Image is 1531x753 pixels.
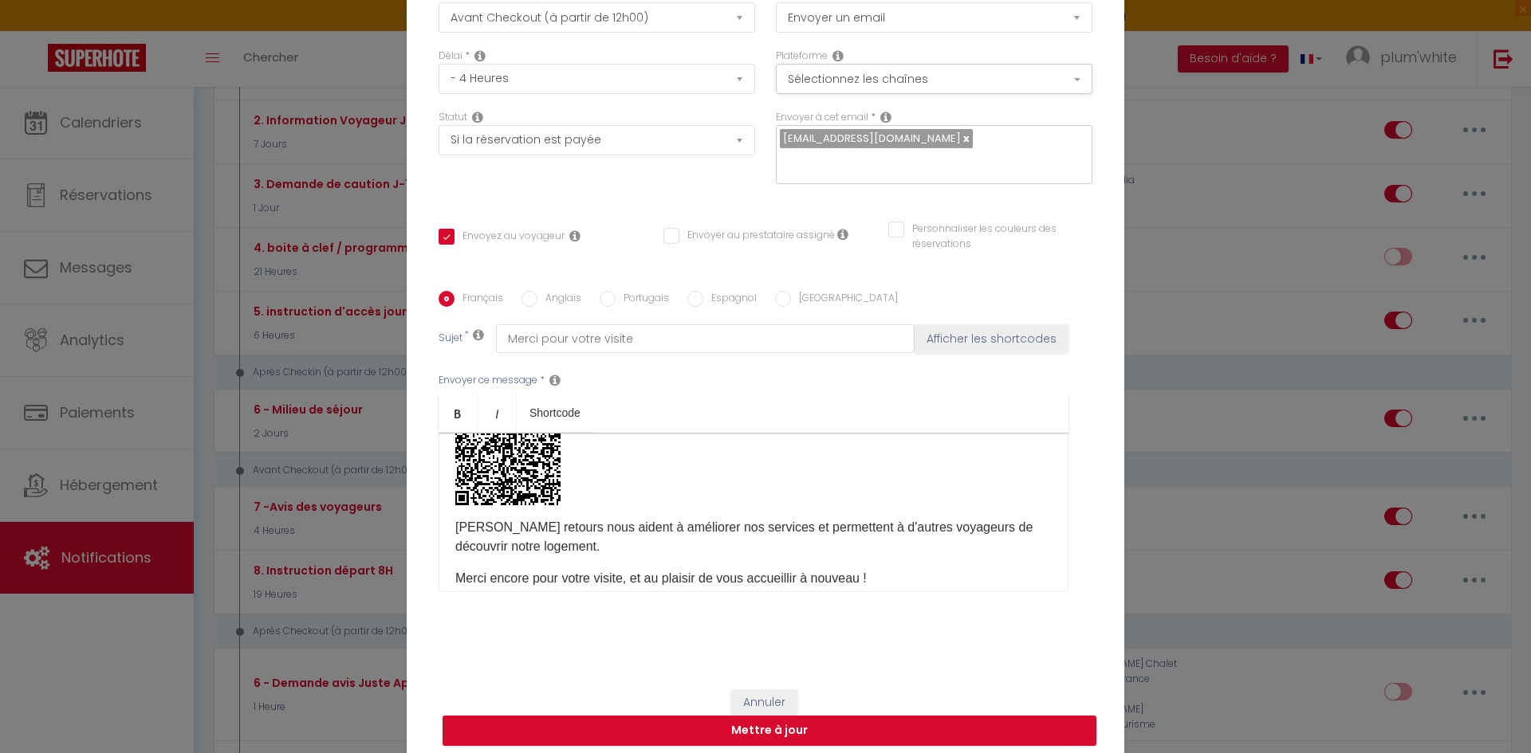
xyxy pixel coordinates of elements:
label: Délai [439,49,462,64]
button: Annuler [731,689,797,716]
i: Envoyer au voyageur [569,229,581,242]
label: Plateforme [776,49,828,64]
button: Afficher les shortcodes [915,324,1069,353]
a: Italic [478,394,517,432]
p: [PERSON_NAME] retours nous aident à améliorer nos services et permettent à d'autres voyageurs de ... [455,518,1052,556]
label: Anglais [537,291,581,308]
i: Action Time [474,49,486,62]
button: Ouvrir le widget de chat LiveChat [13,6,61,54]
a: Bold [439,394,478,432]
i: Subject [473,328,484,341]
button: Sélectionnez les chaînes [776,64,1092,94]
p: ​ [455,400,1052,505]
i: Action Channel [832,49,844,62]
i: Message [549,374,561,386]
span: [EMAIL_ADDRESS][DOMAIN_NAME] [783,131,961,146]
label: Espagnol [703,291,757,308]
label: Français [455,291,503,308]
label: Envoyer ce message [439,373,537,388]
a: Shortcode [517,394,593,432]
div: ​Excellent retour, [439,433,1069,592]
label: Statut [439,110,467,125]
label: Sujet [439,331,462,347]
i: Booking status [472,111,483,124]
img: Scan me! [455,400,561,505]
button: Mettre à jour [443,716,1096,746]
p: Merci encore pour votre visite, et au plaisir de vous accueillir à nouveau ! [455,569,1052,588]
label: Portugais [616,291,669,308]
label: Envoyer à cet email [776,110,868,125]
label: [GEOGRAPHIC_DATA] [791,291,898,308]
i: Recipient [880,111,891,124]
i: Envoyer au prestataire si il est assigné [837,228,848,241]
